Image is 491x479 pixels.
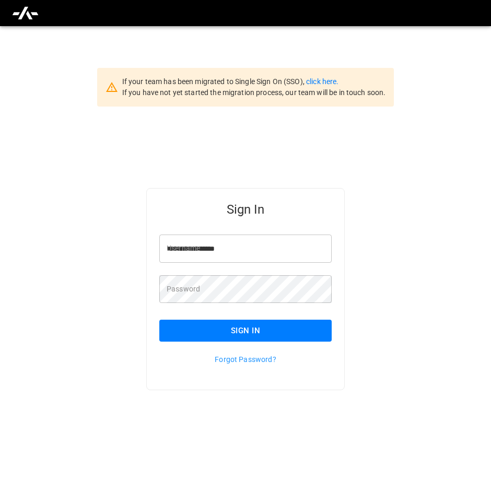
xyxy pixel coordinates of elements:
[11,3,39,23] img: ampcontrol.io logo
[122,77,306,86] span: If your team has been migrated to Single Sign On (SSO),
[122,88,386,97] span: If you have not yet started the migration process, our team will be in touch soon.
[306,77,338,86] a: click here.
[159,320,332,342] button: Sign In
[159,201,332,218] h5: Sign In
[159,354,332,365] p: Forgot Password?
